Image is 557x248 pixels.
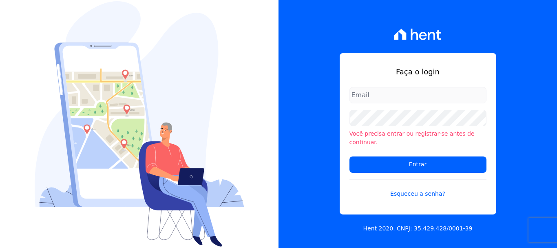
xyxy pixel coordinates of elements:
[349,87,486,103] input: Email
[349,156,486,173] input: Entrar
[349,130,486,147] li: Você precisa entrar ou registrar-se antes de continuar.
[349,179,486,198] a: Esqueceu a senha?
[35,1,244,247] img: Login
[363,224,473,233] p: Hent 2020. CNPJ: 35.429.428/0001-39
[349,66,486,77] h1: Faça o login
